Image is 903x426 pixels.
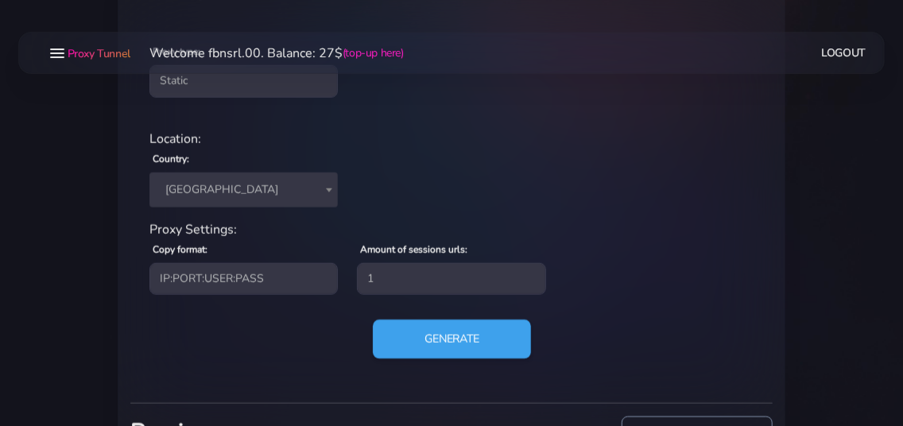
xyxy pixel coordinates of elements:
[153,152,189,166] label: Country:
[68,46,130,61] span: Proxy Tunnel
[130,44,404,63] li: Welcome fbnsrl.00. Balance: 27$
[153,242,207,257] label: Copy format:
[159,179,328,201] span: Germany
[343,45,404,61] a: (top-up here)
[373,319,531,358] button: Generate
[360,242,467,257] label: Amount of sessions urls:
[64,41,130,66] a: Proxy Tunnel
[140,130,763,149] div: Location:
[826,349,883,406] iframe: Webchat Widget
[822,38,866,68] a: Logout
[140,220,763,239] div: Proxy Settings:
[149,172,338,207] span: Germany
